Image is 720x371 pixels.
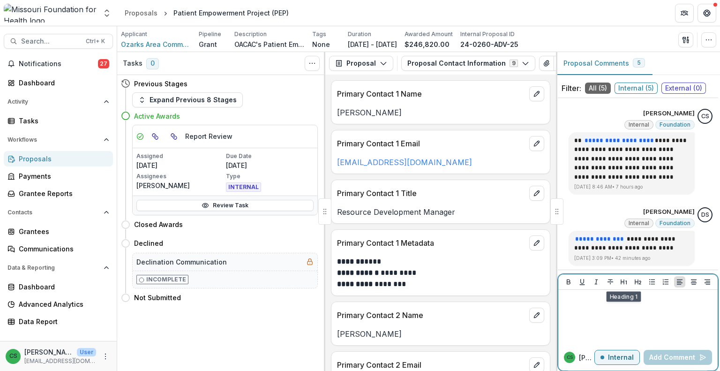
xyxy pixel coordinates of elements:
p: Type [226,172,314,181]
span: Internal [629,121,649,128]
h3: Tasks [123,60,142,68]
p: [PERSON_NAME] [337,107,544,118]
span: 27 [98,59,109,68]
button: Open Workflows [4,132,113,147]
a: Proposals [4,151,113,167]
p: Assignees [136,172,224,181]
div: Advanced Analytics [19,299,105,309]
div: Chase Shiflet [701,114,709,120]
span: Foundation [660,121,690,128]
p: [PERSON_NAME] [337,328,544,340]
p: [DATE] 3:09 PM • 42 minutes ago [574,255,689,262]
span: Contacts [7,209,100,216]
p: [EMAIL_ADDRESS][DOMAIN_NAME] [24,357,96,365]
p: Primary Contact 2 Name [337,310,525,321]
p: User [77,348,96,356]
button: Internal [594,350,640,365]
p: [DATE] 8:46 AM • 7 hours ago [574,183,689,190]
p: Resource Development Manager [337,206,544,218]
p: Awarded Amount [405,30,453,38]
div: Payments [19,171,105,181]
button: Add Comment [644,350,712,365]
span: 5 [637,60,641,66]
button: Proposal Contact Information9 [401,56,535,71]
p: Due Date [226,152,314,160]
a: Data Report [4,314,113,329]
a: [EMAIL_ADDRESS][DOMAIN_NAME] [337,158,472,167]
p: [DATE] [136,160,224,170]
button: Align Left [674,276,685,288]
p: Pipeline [199,30,221,38]
p: Primary Contact 2 Email [337,359,525,371]
button: edit [529,136,544,151]
div: Data Report [19,317,105,326]
p: Description [234,30,267,38]
button: Bold [563,276,574,288]
div: Proposals [19,154,105,164]
button: Heading 1 [618,276,630,288]
button: edit [529,186,544,201]
p: Internal [608,354,634,362]
button: Open Activity [4,94,113,109]
button: Parent task [148,129,163,144]
h4: Previous Stages [134,79,187,89]
span: Workflows [7,136,100,143]
p: Primary Contact 1 Name [337,88,525,99]
a: Payments [4,168,113,184]
h4: Closed Awards [134,220,183,229]
p: OACAC's Patient Empowerment Project (PEP) proposes supportive services for [MEDICAL_DATA] individ... [234,39,305,49]
button: edit [529,235,544,250]
button: Italicize [591,276,602,288]
span: INTERNAL [226,182,261,192]
a: Grantees [4,224,113,239]
a: Ozarks Area Community Action Corporation [121,39,191,49]
p: [PERSON_NAME] [24,347,73,357]
button: edit [529,308,544,323]
button: Open Contacts [4,205,113,220]
button: Heading 2 [632,276,644,288]
h5: Report Review [185,131,232,141]
p: 24-0260-ADV-25 [460,39,518,49]
button: More [100,351,111,362]
button: Proposal Comments [556,52,652,75]
a: Proposals [121,6,161,20]
div: Proposals [125,8,157,18]
div: Dashboard [19,78,105,88]
a: Communications [4,241,113,257]
p: Primary Contact 1 Email [337,138,525,149]
p: Primary Contact 1 Title [337,188,525,199]
h4: Active Awards [134,111,180,121]
a: Tasks [4,113,113,129]
span: Internal ( 5 ) [615,83,658,94]
button: Search... [4,34,113,49]
a: Advanced Analytics [4,296,113,312]
div: Deena Lauver Scotti [701,212,709,218]
button: Ordered List [660,276,671,288]
p: Assigned [136,152,224,160]
button: edit [529,86,544,101]
span: 0 [146,58,159,69]
span: Foundation [660,220,690,227]
div: Patient Empowerment Project (PEP) [173,8,289,18]
span: Internal [629,220,649,227]
a: Dashboard [4,279,113,295]
span: All ( 5 ) [585,83,611,94]
div: Grantees [19,227,105,236]
p: Grant [199,39,217,49]
span: Notifications [19,60,98,68]
span: Activity [7,98,100,105]
p: [PERSON_NAME] [136,181,224,190]
p: Duration [348,30,371,38]
p: $246,820.00 [405,39,450,49]
h5: Declination Communication [136,257,227,267]
button: Align Right [702,276,713,288]
p: [DATE] [226,160,314,170]
p: Applicant [121,30,147,38]
button: Open Data & Reporting [4,260,113,275]
div: Chase Shiflet [567,355,573,360]
p: [PERSON_NAME] [643,109,695,118]
div: Communications [19,244,105,254]
p: Primary Contact 1 Metadata [337,237,525,249]
button: Strike [605,276,616,288]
